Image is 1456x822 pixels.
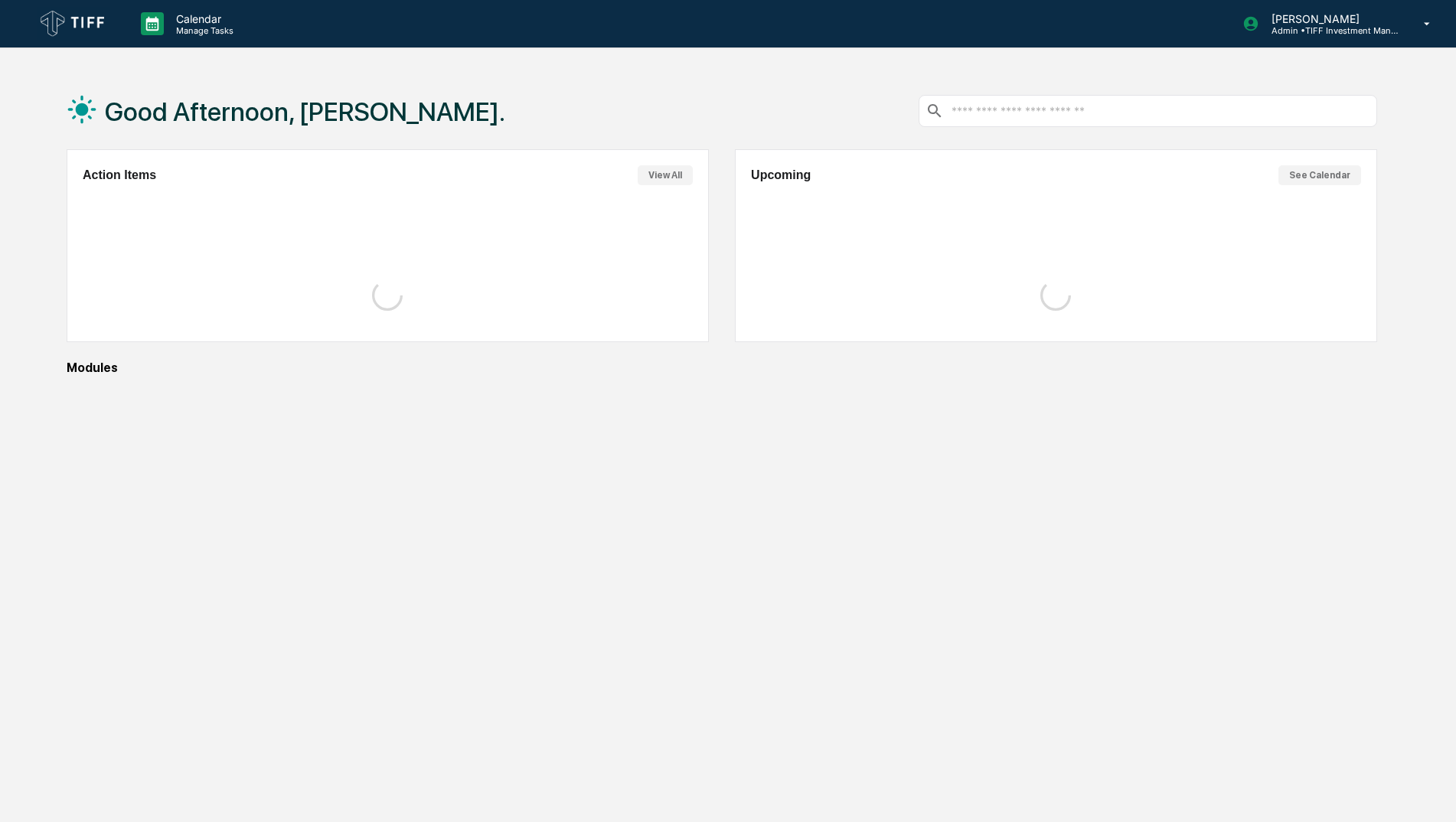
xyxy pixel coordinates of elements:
h2: Action Items [83,168,156,182]
p: Calendar [164,12,241,25]
div: Modules [67,360,1377,375]
p: [PERSON_NAME] [1259,12,1402,25]
img: logo [37,7,110,41]
p: Manage Tasks [164,25,241,36]
button: View All [638,165,693,185]
h1: Good Afternoon, [PERSON_NAME]. [105,96,505,127]
h2: Upcoming [751,168,811,182]
p: Admin • TIFF Investment Management [1259,25,1402,36]
button: See Calendar [1278,165,1361,185]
